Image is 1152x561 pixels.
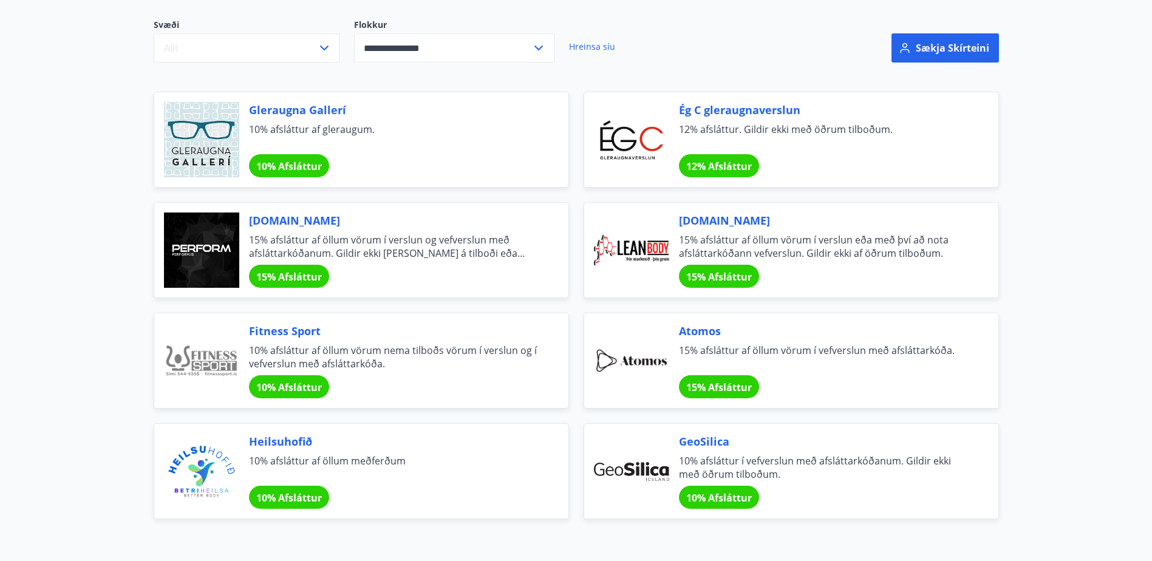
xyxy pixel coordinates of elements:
[249,344,539,370] span: 10% afsláttur af öllum vörum nema tilboðs vörum í verslun og í vefverslun með afsláttarkóða.
[354,19,554,31] label: Flokkur
[249,102,539,118] span: Gleraugna Gallerí
[249,433,539,449] span: Heilsuhofið
[686,270,752,284] span: 15% Afsláttur
[256,381,322,394] span: 10% Afsláttur
[686,381,752,394] span: 15% Afsláttur
[249,323,539,339] span: Fitness Sport
[679,233,969,260] span: 15% afsláttur af öllum vörum í verslun eða með því að nota afsláttarkóðann vefverslun. Gildir ekk...
[164,41,179,55] span: Allt
[249,233,539,260] span: 15% afsláttur af öllum vörum í verslun og vefverslun með afsláttarkóðanum. Gildir ekki [PERSON_NA...
[679,102,969,118] span: Ég C gleraugnaverslun
[686,491,752,505] span: 10% Afsláttur
[569,33,615,60] a: Hreinsa síu
[249,123,539,149] span: 10% afsláttur af gleraugum.
[249,212,539,228] span: [DOMAIN_NAME]
[679,123,969,149] span: 12% afsláttur. Gildir ekki með öðrum tilboðum.
[891,33,999,63] button: Sækja skírteini
[679,323,969,339] span: Atomos
[679,212,969,228] span: [DOMAIN_NAME]
[154,19,339,33] span: Svæði
[256,491,322,505] span: 10% Afsláttur
[679,433,969,449] span: GeoSilica
[679,344,969,370] span: 15% afsláttur af öllum vörum í vefverslun með afsláttarkóða.
[154,33,339,63] button: Allt
[249,454,539,481] span: 10% afsláttur af öllum meðferðum
[256,270,322,284] span: 15% Afsláttur
[256,160,322,173] span: 10% Afsláttur
[686,160,752,173] span: 12% Afsláttur
[679,454,969,481] span: 10% afsláttur í vefverslun með afsláttarkóðanum. Gildir ekki með öðrum tilboðum.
